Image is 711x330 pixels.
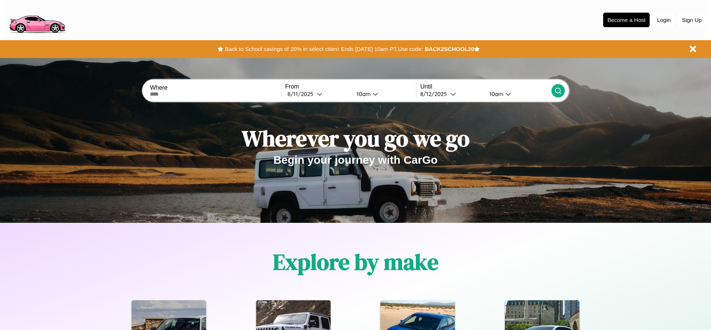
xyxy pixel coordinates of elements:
button: Back to School savings of 20% in select cities! Ends [DATE] 10am PT.Use code: [223,44,425,54]
img: logo [6,4,68,35]
div: 8 / 11 / 2025 [287,90,317,97]
button: 10am [351,90,416,98]
button: 10am [483,90,551,98]
label: From [285,83,416,90]
div: 8 / 12 / 2025 [420,90,450,97]
div: 10am [353,90,373,97]
button: Login [653,13,675,27]
label: Where [150,84,281,91]
button: 8/11/2025 [285,90,351,98]
b: BACK2SCHOOL20 [425,46,474,52]
button: Sign Up [678,13,705,27]
button: Become a Host [603,13,650,27]
div: 10am [486,90,505,97]
label: Until [420,83,551,90]
h1: Explore by make [273,247,438,277]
